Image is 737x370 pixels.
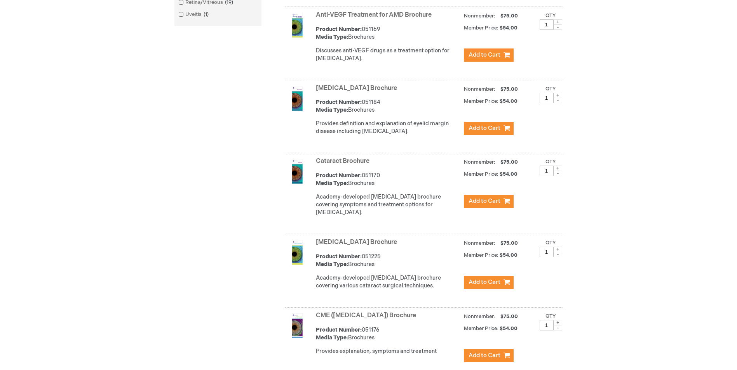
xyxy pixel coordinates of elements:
strong: Media Type: [316,180,348,187]
a: CME ([MEDICAL_DATA]) Brochure [316,312,416,319]
a: Uveitis1 [176,11,212,18]
strong: Product Number: [316,172,362,179]
label: Qty [545,159,556,165]
strong: Member Price: [464,325,498,332]
span: 1 [202,11,211,17]
strong: Member Price: [464,25,498,31]
div: Discusses anti-VEGF drugs as a treatment option for [MEDICAL_DATA]. [316,47,460,62]
strong: Media Type: [316,34,348,40]
div: Provides definition and explanation of eyelid margin disease including [MEDICAL_DATA]. [316,120,460,135]
input: Qty [540,247,554,257]
strong: Nonmember: [464,85,495,94]
span: $75.00 [499,86,519,92]
strong: Member Price: [464,98,498,104]
label: Qty [545,12,556,19]
span: Add to Cart [469,124,500,132]
div: 051169 Brochures [316,26,460,41]
strong: Nonmember: [464,239,495,248]
span: $54.00 [500,98,519,104]
img: Cataract Surgery Brochure [285,240,310,265]
img: CME (Cystoid Macular Edema) Brochure [285,313,310,338]
strong: Member Price: [464,171,498,177]
strong: Media Type: [316,334,348,341]
label: Qty [545,240,556,246]
div: 051170 Brochures [316,172,460,187]
span: $75.00 [499,240,519,246]
img: Anti-VEGF Treatment for AMD Brochure [285,13,310,38]
strong: Media Type: [316,107,348,113]
span: Add to Cart [469,51,500,59]
a: [MEDICAL_DATA] Brochure [316,239,397,246]
div: 051184 Brochures [316,99,460,114]
span: $75.00 [499,13,519,19]
span: $75.00 [499,313,519,320]
label: Qty [545,313,556,319]
span: Add to Cart [469,197,500,205]
a: [MEDICAL_DATA] Brochure [316,85,397,92]
button: Add to Cart [464,48,514,62]
span: $75.00 [499,159,519,165]
a: Anti-VEGF Treatment for AMD Brochure [316,11,432,19]
strong: Media Type: [316,261,348,268]
strong: Product Number: [316,327,362,333]
div: Academy-developed [MEDICAL_DATA] brochure covering various cataract surgical techniques. [316,274,460,290]
input: Qty [540,93,554,103]
button: Add to Cart [464,195,514,208]
a: Cataract Brochure [316,157,369,165]
span: $54.00 [500,325,519,332]
img: Blepharitis Brochure [285,86,310,111]
label: Qty [545,86,556,92]
strong: Product Number: [316,253,362,260]
p: Academy-developed [MEDICAL_DATA] brochure covering symptoms and treatment options for [MEDICAL_DA... [316,193,460,216]
strong: Product Number: [316,26,362,33]
span: $54.00 [500,252,519,258]
img: Cataract Brochure [285,159,310,184]
span: Add to Cart [469,278,500,286]
strong: Product Number: [316,99,362,105]
button: Add to Cart [464,276,514,289]
button: Add to Cart [464,349,514,362]
strong: Member Price: [464,252,498,258]
strong: Nonmember: [464,11,495,21]
span: Add to Cart [469,352,500,359]
span: $54.00 [500,25,519,31]
span: $54.00 [500,171,519,177]
button: Add to Cart [464,122,514,135]
div: 051225 Brochures [316,253,460,268]
input: Qty [540,320,554,330]
input: Qty [540,166,554,176]
strong: Nonmember: [464,157,495,167]
strong: Nonmember: [464,312,495,322]
div: Provides explanation, symptoms and treatment [316,348,460,355]
div: 051176 Brochures [316,326,460,342]
input: Qty [540,19,554,30]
